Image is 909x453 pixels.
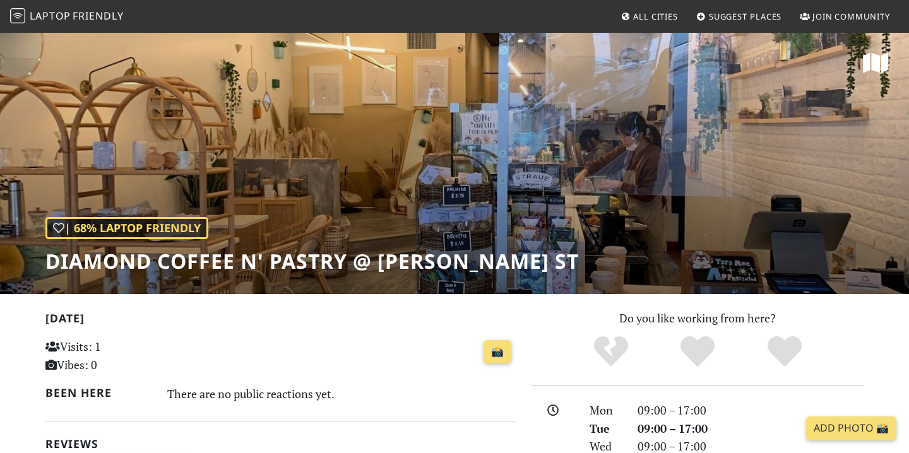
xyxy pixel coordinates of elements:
h1: Diamond Coffee n' Pastry @ [PERSON_NAME] St [45,249,579,273]
div: | 68% Laptop Friendly [45,217,208,239]
span: Laptop [30,9,71,23]
div: Definitely! [741,334,828,369]
p: Do you like working from here? [532,309,864,327]
h2: [DATE] [45,312,516,330]
a: LaptopFriendly LaptopFriendly [10,6,124,28]
div: No [567,334,655,369]
div: Mon [582,401,630,420]
a: Suggest Places [691,5,787,28]
h2: Reviews [45,437,516,450]
div: 09:00 – 17:00 [630,401,871,420]
a: All Cities [615,5,683,28]
div: Tue [582,420,630,438]
h2: Been here [45,386,152,399]
p: Visits: 1 Vibes: 0 [45,338,193,374]
div: There are no public reactions yet. [167,384,517,404]
span: All Cities [633,11,678,22]
img: LaptopFriendly [10,8,25,23]
span: Suggest Places [709,11,782,22]
span: Friendly [73,9,123,23]
div: Yes [654,334,741,369]
a: 📸 [484,340,511,364]
a: Add Photo 📸 [806,416,896,440]
span: Join Community [812,11,890,22]
a: Join Community [795,5,895,28]
div: 09:00 – 17:00 [630,420,871,438]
